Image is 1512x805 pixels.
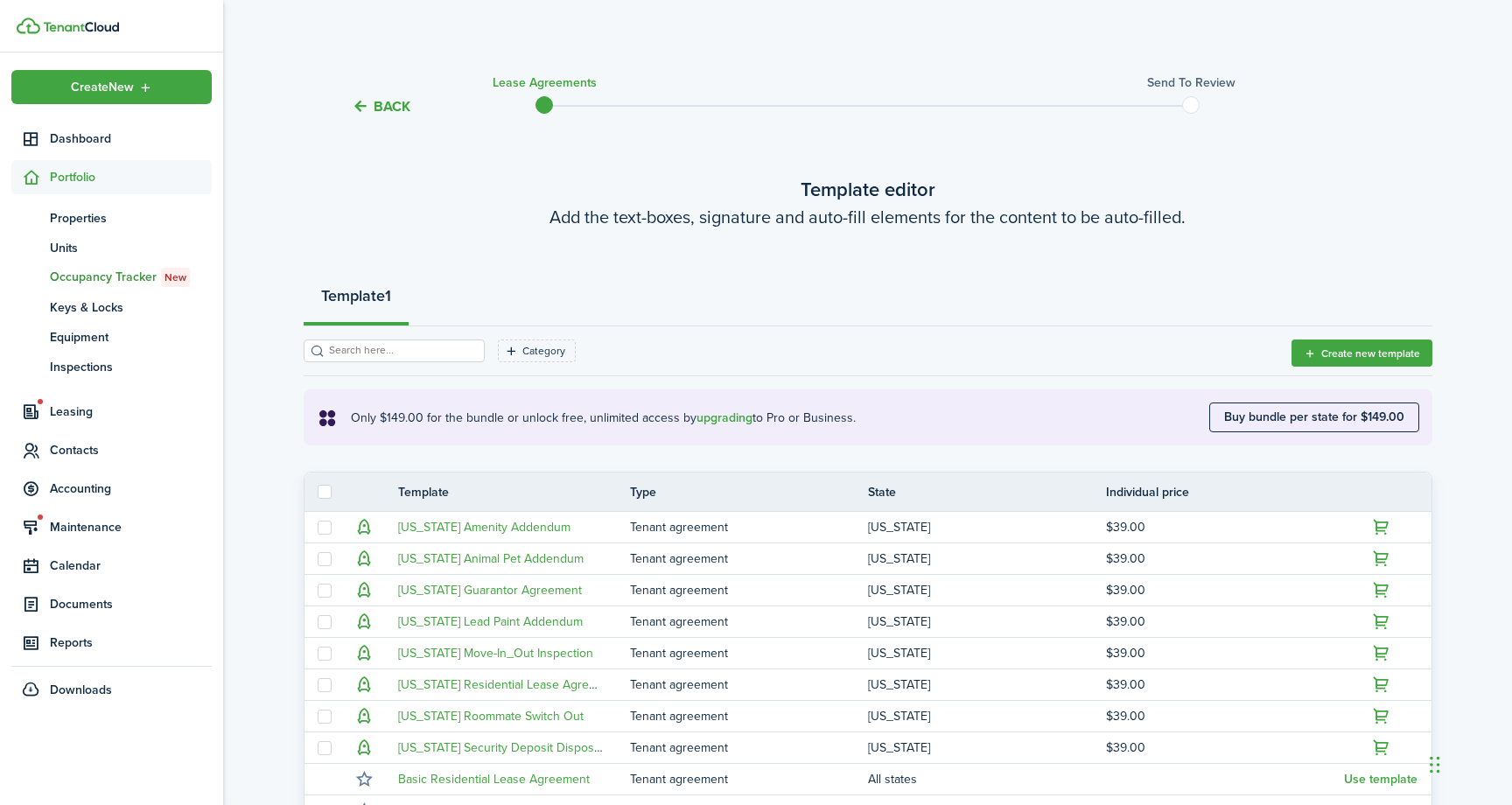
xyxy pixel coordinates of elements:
[1209,402,1419,432] button: Buy bundle per state for $149.00
[353,704,377,729] button: Upgrade
[353,673,377,697] button: Upgrade
[353,610,377,634] button: Upgrade
[1368,515,1393,540] button: Upgrade
[398,644,593,662] a: [US_STATE] Move-In_Out Inspection
[50,556,212,575] span: Calendar
[50,402,212,421] span: Leasing
[398,581,582,599] a: [US_STATE] Guarantor Agreement
[50,168,212,186] span: Portfolio
[50,518,212,536] span: Maintenance
[164,269,186,285] span: New
[696,411,752,425] button: upgrading
[630,515,868,539] td: Tenant agreement
[50,209,212,227] span: Properties
[630,483,868,501] th: Type
[351,409,1209,427] explanation-description: Only $149.00 for the bundle or unlock free, unlimited access by to Pro or Business.
[398,612,583,631] a: [US_STATE] Lead Paint Addendum
[1368,704,1393,729] button: Upgrade
[304,204,1432,230] wizard-step-header-description: Add the text-boxes, signature and auto-fill elements for the content to be auto-filled.
[50,239,212,257] span: Units
[1368,673,1393,697] button: Upgrade
[11,322,212,352] a: Equipment
[522,343,565,359] filter-tag-label: Category
[1344,773,1417,787] button: Use template
[630,704,868,728] td: Tenant agreement
[353,641,377,666] button: Upgrade
[1106,610,1344,633] td: $39.00
[352,97,410,115] button: Back
[868,767,1106,791] td: All states
[630,610,868,633] td: Tenant agreement
[1106,736,1344,759] td: $39.00
[353,767,377,792] button: Mark as favourite
[1106,578,1344,602] td: $39.00
[11,292,212,322] a: Keys & Locks
[353,736,377,760] button: Upgrade
[868,547,1106,570] td: [US_STATE]
[385,284,391,308] strong: 1
[11,233,212,262] a: Units
[317,408,338,428] i: soft
[11,70,212,104] button: Open menu
[630,736,868,759] td: Tenant agreement
[11,203,212,233] a: Properties
[17,17,40,34] img: TenantCloud
[43,22,119,32] img: TenantCloud
[868,515,1106,539] td: [US_STATE]
[1368,610,1393,634] button: Upgrade
[630,547,868,570] td: Tenant agreement
[398,738,617,757] a: [US_STATE] Security Deposit Disposition
[1291,339,1432,367] button: Create new template
[50,441,212,459] span: Contacts
[353,578,377,603] button: Upgrade
[1106,547,1344,570] td: $39.00
[1106,515,1344,539] td: $39.00
[868,483,1106,501] th: State
[1368,641,1393,666] button: Upgrade
[492,73,596,92] h3: Lease Agreements
[398,549,584,568] a: [US_STATE] Animal Pet Addendum
[398,518,570,536] a: [US_STATE] Amenity Addendum
[50,328,212,346] span: Equipment
[321,284,385,308] strong: Template
[630,578,868,602] td: Tenant agreement
[11,122,212,156] a: Dashboard
[1368,547,1393,571] button: Upgrade
[11,352,212,381] a: Inspections
[50,268,212,287] span: Occupancy Tracker
[353,515,377,540] button: Upgrade
[868,673,1106,696] td: [US_STATE]
[1106,704,1344,728] td: $39.00
[630,767,868,791] td: Tenant agreement
[1368,736,1393,760] button: Upgrade
[325,342,479,359] input: Search here...
[1106,483,1344,501] th: Individual price
[50,358,212,376] span: Inspections
[630,641,868,665] td: Tenant agreement
[398,770,590,788] a: Basic Residential Lease Agreement
[398,675,623,694] a: [US_STATE] Residential Lease Agreement
[1424,721,1512,805] iframe: Chat Widget
[868,736,1106,759] td: [US_STATE]
[50,681,112,699] span: Downloads
[304,175,1432,204] wizard-step-header-title: Template editor
[11,626,212,660] a: Reports
[868,704,1106,728] td: [US_STATE]
[630,673,868,696] td: Tenant agreement
[50,633,212,652] span: Reports
[868,641,1106,665] td: [US_STATE]
[11,262,212,292] a: Occupancy TrackerNew
[498,339,576,362] filter-tag: Open filter
[385,483,630,501] th: Template
[1368,578,1393,603] button: Upgrade
[71,81,134,94] span: Create New
[1106,673,1344,696] td: $39.00
[50,479,212,498] span: Accounting
[868,610,1106,633] td: [US_STATE]
[1147,73,1235,92] h3: Send to review
[50,298,212,317] span: Keys & Locks
[1106,641,1344,665] td: $39.00
[50,129,212,148] span: Dashboard
[353,547,377,571] button: Upgrade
